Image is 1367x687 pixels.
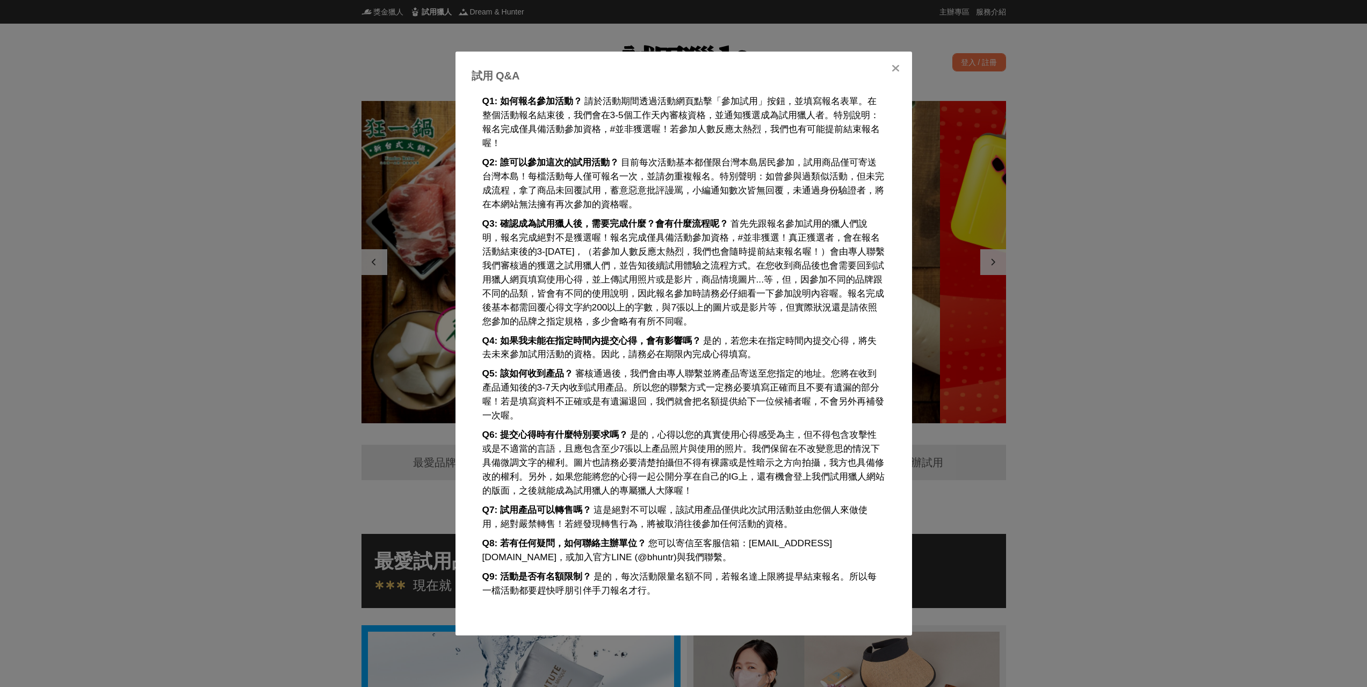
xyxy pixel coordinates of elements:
span: 是的，心得以您的真實使用心得感受為主，但不得包含攻擊性或是不適當的言語，且應包含至少7張以上產品照片與使用的照片。我們保留在不改變意思的情況下具備微調文字的權利。圖片也請務必要清楚拍攝但不得有裸... [482,429,885,496]
span: 是的，每次活動限量名額不同，若報名達上限將提早結束報名。所以每一檔活動都要趕快呼朋引伴手刀報名才行。 [482,571,877,596]
strong: Q2: 誰可以參加這次的試用活動？ [482,157,619,168]
strong: Q5: 該如何收到產品？ [482,368,574,379]
strong: Q4: 如果我未能在指定時間內提交心得，會有影響嗎？ [482,335,701,346]
span: 您可以寄信至客服信箱：[EMAIL_ADDRESS][DOMAIN_NAME]，或加入官方LINE (@bhuntr)與我們聯繫。 [482,538,833,562]
strong: Q9: 活動是否有名額限制？ [482,571,592,582]
div: 試用 Q&A [472,68,896,84]
span: 目前每次活動基本都僅限台灣本島居民參加，試用商品僅可寄送台灣本島！每檔活動每人僅可報名一次，並請勿重複報名。特別聲明：如曾參與過類似活動，但未完成流程，拿了商品未回覆試用，蓄意惡意批評謾罵，小編... [482,157,884,209]
span: 審核通過後，我們會由專人聯繫並將產品寄送至您指定的地址。您將在收到產品通知後的3-7天內收到試用產品。所以您的聯繫方式一定務必要填寫正確而且不要有遺漏的部分喔！若是填寫資料不正確或是有遺漏退回，... [482,368,884,421]
strong: Q1: 如何報名參加活動？ [482,96,583,106]
span: 請於活動期間透過活動網頁點擊「參加試用」按鈕，並填寫報名表單。在整個活動報名結束後，我們會在3-5個工作天內審核資格，並通知獲選成為試用獵人者。特別說明：報名完成僅具備活動參加資格，#並非獲選喔... [482,96,880,148]
strong: Q6: 提交心得時有什麼特別要求嗎？ [482,429,628,440]
strong: Q8: 若有任何疑問，如何聯絡主辦單位？ [482,538,647,548]
span: 首先先跟報名參加試用的獵人們說明，報名完成絕對不是獲選喔！報名完成僅具備活動參加資格，#並非獲選！真正獲選者，會在報名活動結束後的3-[DATE]，（若參加人數反應太熱烈，我們也會隨時提前結束報... [482,218,885,327]
strong: Q3: 確認成為試用獵人後，需要完成什麼？會有什麼流程呢？ [482,218,729,229]
strong: Q7: 試用產品可以轉售嗎？ [482,504,592,515]
span: 這是絕對不可以喔，該試用產品僅供此次試用活動並由您個人來做使用，絕對嚴禁轉售！若經發現轉售行為，將被取消往後參加任何活動的資格。 [482,504,868,529]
